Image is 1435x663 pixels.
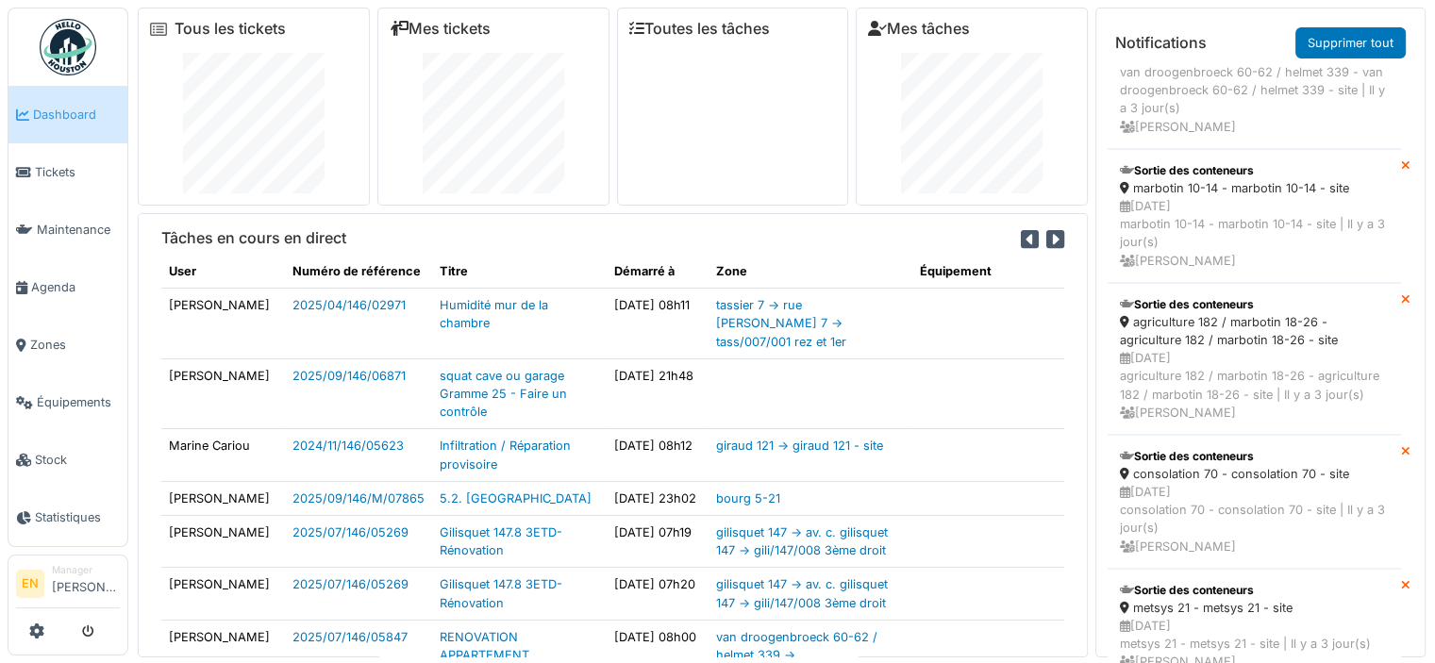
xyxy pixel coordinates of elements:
[35,163,120,181] span: Tickets
[175,20,286,38] a: Tous les tickets
[8,316,127,373] a: Zones
[169,264,196,278] span: translation missing: fr.shared.user
[1120,296,1389,313] div: Sortie des conteneurs
[292,525,409,539] a: 2025/07/146/05269
[40,19,96,75] img: Badge_color-CXgf-gQk.svg
[161,229,346,247] h6: Tâches en cours en direct
[607,481,709,515] td: [DATE] 23h02
[8,143,127,201] a: Tickets
[37,221,120,239] span: Maintenance
[1115,34,1207,52] h6: Notifications
[1120,197,1389,270] div: [DATE] marbotin 10-14 - marbotin 10-14 - site | Il y a 3 jour(s) [PERSON_NAME]
[8,373,127,431] a: Équipements
[35,451,120,469] span: Stock
[1120,599,1389,617] div: metsys 21 - metsys 21 - site
[1120,582,1389,599] div: Sortie des conteneurs
[912,255,1064,289] th: Équipement
[716,525,888,557] a: gilisquet 147 -> av. c. gilisquet 147 -> gili/147/008 3ème droit
[440,577,562,609] a: Gilisquet 147.8 3ETD-Rénovation
[1120,313,1389,349] div: agriculture 182 / marbotin 18-26 - agriculture 182 / marbotin 18-26 - site
[716,491,780,506] a: bourg 5-21
[1120,483,1389,555] div: [DATE] consolation 70 - consolation 70 - site | Il y a 3 jour(s) [PERSON_NAME]
[161,358,285,429] td: [PERSON_NAME]
[37,393,120,411] span: Équipements
[868,20,970,38] a: Mes tâches
[292,577,409,591] a: 2025/07/146/05269
[8,201,127,258] a: Maintenance
[161,515,285,567] td: [PERSON_NAME]
[629,20,770,38] a: Toutes les tâches
[716,439,883,453] a: giraud 121 -> giraud 121 - site
[440,525,562,557] a: Gilisquet 147.8 3ETD-Rénovation
[31,278,120,296] span: Agenda
[390,20,491,38] a: Mes tickets
[607,289,709,359] td: [DATE] 08h11
[1120,179,1389,197] div: marbotin 10-14 - marbotin 10-14 - site
[35,508,120,526] span: Statistiques
[52,563,120,577] div: Manager
[161,429,285,481] td: Marine Cariou
[1295,27,1406,58] a: Supprimer tout
[292,630,408,644] a: 2025/07/146/05847
[161,568,285,620] td: [PERSON_NAME]
[30,336,120,354] span: Zones
[607,255,709,289] th: Démarré à
[1108,283,1401,435] a: Sortie des conteneurs agriculture 182 / marbotin 18-26 - agriculture 182 / marbotin 18-26 - site ...
[8,489,127,546] a: Statistiques
[440,491,592,506] a: 5.2. [GEOGRAPHIC_DATA]
[1120,45,1389,136] div: [DATE] van droogenbroeck 60-62 / helmet 339 - van droogenbroeck 60-62 / helmet 339 - site | Il y ...
[1120,162,1389,179] div: Sortie des conteneurs
[716,298,846,348] a: tassier 7 -> rue [PERSON_NAME] 7 -> tass/007/001 rez et 1er
[440,298,548,330] a: Humidité mur de la chambre
[8,86,127,143] a: Dashboard
[8,431,127,489] a: Stock
[16,570,44,598] li: EN
[33,106,120,124] span: Dashboard
[292,491,425,506] a: 2025/09/146/M/07865
[607,358,709,429] td: [DATE] 21h48
[607,429,709,481] td: [DATE] 08h12
[52,563,120,604] li: [PERSON_NAME]
[607,568,709,620] td: [DATE] 07h20
[8,258,127,316] a: Agenda
[161,289,285,359] td: [PERSON_NAME]
[292,369,406,383] a: 2025/09/146/06871
[432,255,607,289] th: Titre
[1120,448,1389,465] div: Sortie des conteneurs
[440,369,567,419] a: squat cave ou garage Gramme 25 - Faire un contrôle
[1108,149,1401,283] a: Sortie des conteneurs marbotin 10-14 - marbotin 10-14 - site [DATE]marbotin 10-14 - marbotin 10-1...
[292,298,406,312] a: 2025/04/146/02971
[1120,349,1389,422] div: [DATE] agriculture 182 / marbotin 18-26 - agriculture 182 / marbotin 18-26 - site | Il y a 3 jour...
[607,515,709,567] td: [DATE] 07h19
[292,439,404,453] a: 2024/11/146/05623
[1108,435,1401,569] a: Sortie des conteneurs consolation 70 - consolation 70 - site [DATE]consolation 70 - consolation 7...
[709,255,912,289] th: Zone
[716,577,888,609] a: gilisquet 147 -> av. c. gilisquet 147 -> gili/147/008 3ème droit
[16,563,120,608] a: EN Manager[PERSON_NAME]
[161,481,285,515] td: [PERSON_NAME]
[1120,465,1389,483] div: consolation 70 - consolation 70 - site
[440,630,529,662] a: RENOVATION APPARTEMENT
[285,255,432,289] th: Numéro de référence
[440,439,571,471] a: Infiltration / Réparation provisoire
